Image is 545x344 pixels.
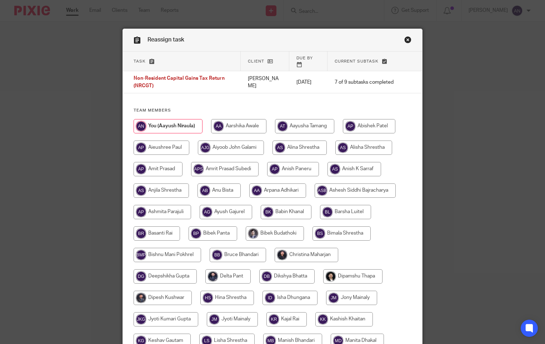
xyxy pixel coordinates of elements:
td: 7 of 9 subtasks completed [327,71,401,93]
span: Client [248,59,264,63]
span: Non-Resident Capital Gains Tax Return (NRCGT) [134,76,225,89]
a: Close this dialog window [404,36,411,46]
p: [DATE] [296,79,320,86]
span: Due by [296,56,313,60]
span: Current subtask [335,59,379,63]
p: [PERSON_NAME] [248,75,282,90]
h4: Team members [134,108,411,113]
span: Reassign task [147,37,184,43]
span: Task [134,59,146,63]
